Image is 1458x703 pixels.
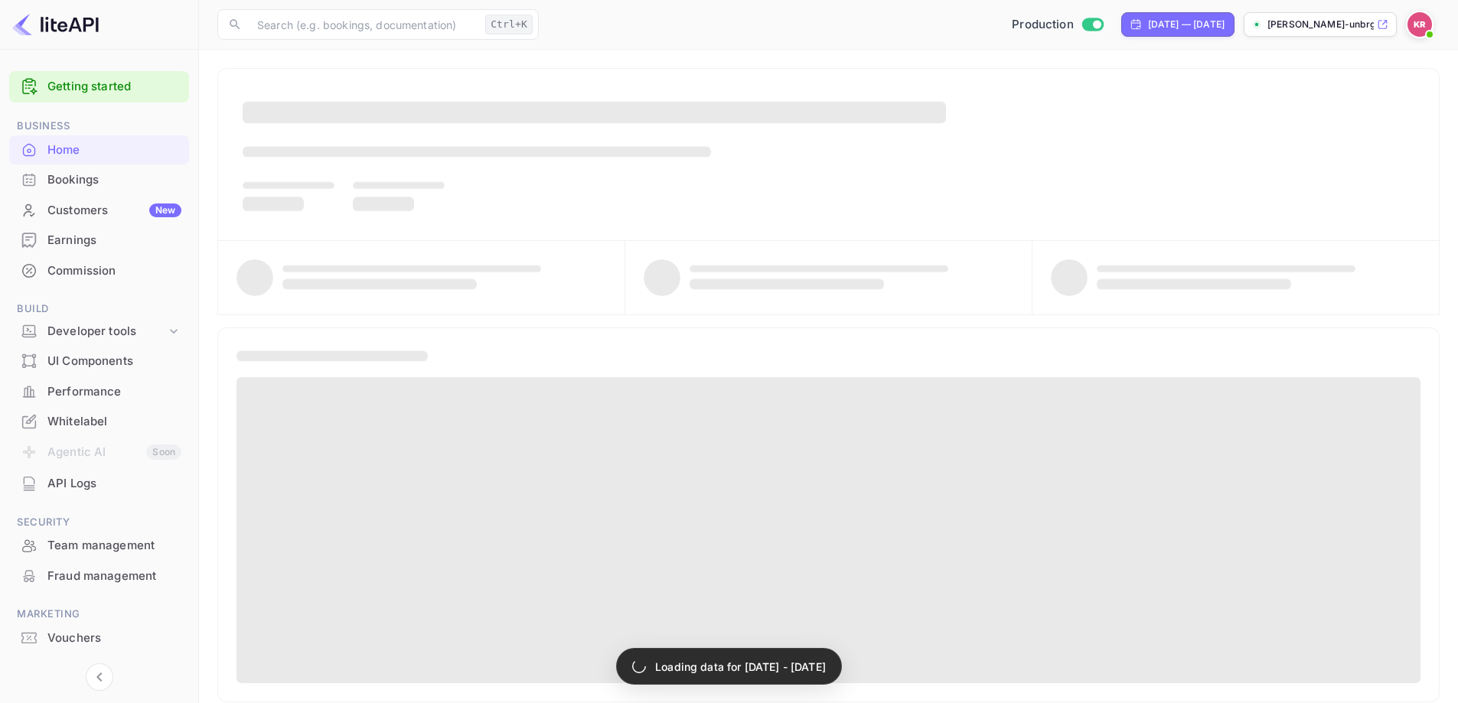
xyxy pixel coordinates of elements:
[655,659,826,675] p: Loading data for [DATE] - [DATE]
[47,630,181,647] div: Vouchers
[1121,12,1235,37] div: Click to change the date range period
[47,475,181,493] div: API Logs
[9,377,189,405] a: Performance
[1267,18,1374,31] p: [PERSON_NAME]-unbrg.[PERSON_NAME]...
[1407,12,1432,37] img: Kobus Roux
[9,301,189,317] span: Build
[86,663,113,691] button: Collapse navigation
[9,71,189,103] div: Getting started
[9,135,189,165] div: Home
[9,226,189,254] a: Earnings
[47,78,181,96] a: Getting started
[9,165,189,195] div: Bookings
[47,568,181,585] div: Fraud management
[47,383,181,401] div: Performance
[9,407,189,437] div: Whitelabel
[47,171,181,189] div: Bookings
[47,353,181,370] div: UI Components
[9,606,189,623] span: Marketing
[9,135,189,164] a: Home
[9,196,189,226] div: CustomersNew
[9,347,189,375] a: UI Components
[9,561,189,590] a: Fraud management
[1012,16,1074,34] span: Production
[248,9,479,40] input: Search (e.g. bookings, documentation)
[9,531,189,561] div: Team management
[47,142,181,159] div: Home
[9,165,189,194] a: Bookings
[47,413,181,431] div: Whitelabel
[47,202,181,220] div: Customers
[9,531,189,559] a: Team management
[1006,16,1109,34] div: Switch to Sandbox mode
[9,561,189,591] div: Fraud management
[1148,18,1225,31] div: [DATE] — [DATE]
[9,469,189,497] a: API Logs
[485,15,533,34] div: Ctrl+K
[9,377,189,407] div: Performance
[9,226,189,255] div: Earnings
[149,203,181,217] div: New
[9,118,189,135] span: Business
[47,323,166,340] div: Developer tools
[47,537,181,555] div: Team management
[9,256,189,286] div: Commission
[47,232,181,249] div: Earnings
[9,623,189,653] div: Vouchers
[9,407,189,435] a: Whitelabel
[12,12,99,37] img: LiteAPI logo
[9,514,189,531] span: Security
[9,347,189,376] div: UI Components
[9,196,189,224] a: CustomersNew
[47,262,181,280] div: Commission
[9,623,189,652] a: Vouchers
[9,318,189,345] div: Developer tools
[9,256,189,285] a: Commission
[9,469,189,499] div: API Logs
